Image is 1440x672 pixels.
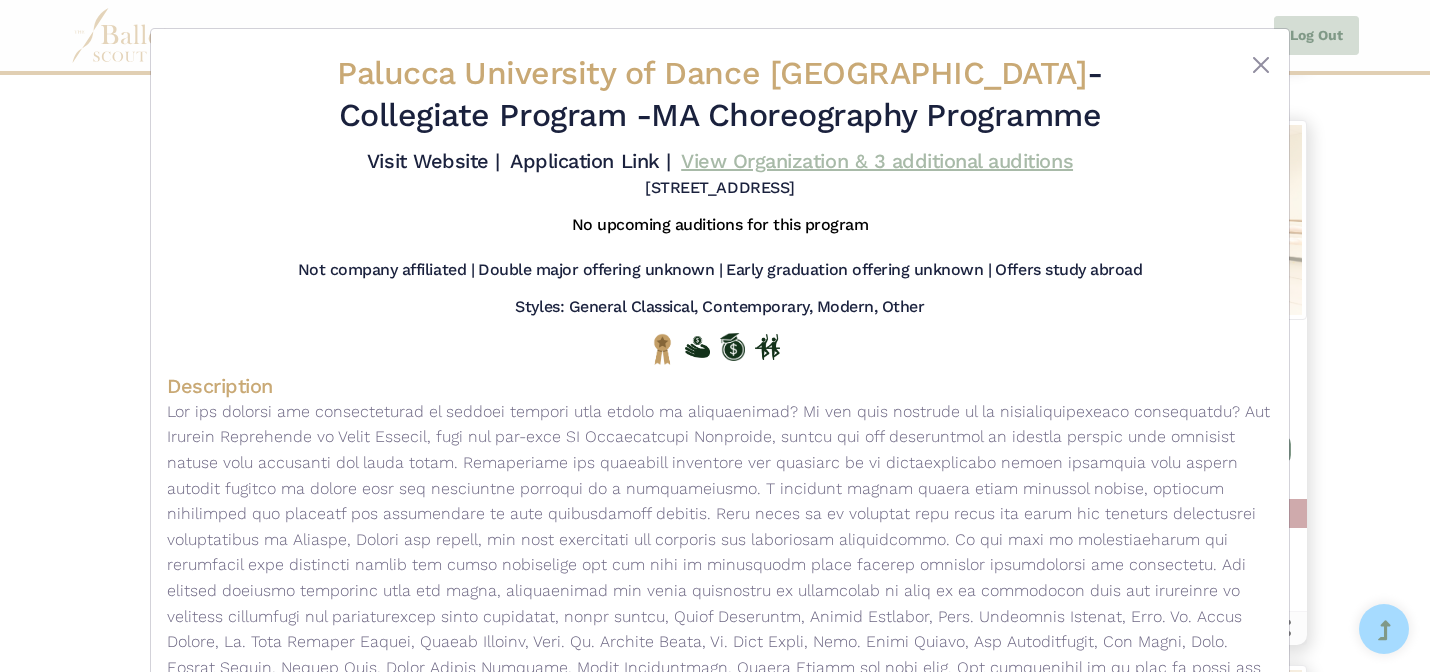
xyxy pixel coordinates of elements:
span: Collegiate Program - [339,96,651,134]
h2: - MA Choreography Programme [259,53,1181,136]
a: View Organization & 3 additional auditions [681,149,1073,173]
button: Close [1249,53,1273,77]
h5: Double major offering unknown | [478,260,722,281]
img: In Person [755,334,780,360]
h5: Offers study abroad [995,260,1142,281]
img: Offers Financial Aid [685,336,710,358]
h5: Not company affiliated | [298,260,474,281]
h4: Description [167,373,1273,399]
img: National [650,333,675,364]
h5: No upcoming auditions for this program [572,215,869,236]
a: Visit Website | [367,149,500,173]
a: Application Link | [510,149,670,173]
h5: Styles: General Classical, Contemporary, Modern, Other [515,297,924,318]
span: Palucca University of Dance [GEOGRAPHIC_DATA] [337,54,1087,92]
img: Offers Scholarship [720,333,745,361]
h5: Early graduation offering unknown | [726,260,991,281]
h5: [STREET_ADDRESS] [645,178,794,199]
